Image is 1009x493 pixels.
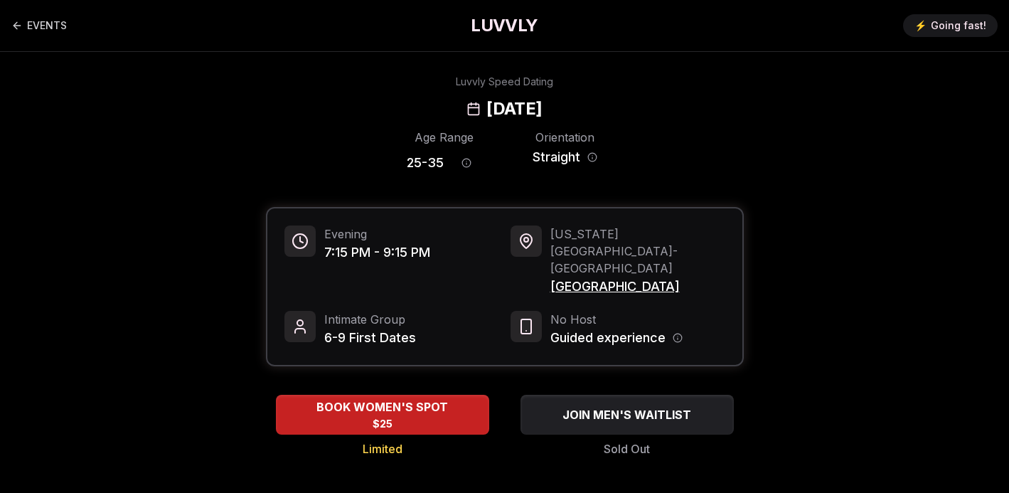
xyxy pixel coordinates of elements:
span: No Host [550,311,683,328]
span: Sold Out [604,440,650,457]
button: Orientation information [587,152,597,162]
span: 6-9 First Dates [324,328,416,348]
span: Going fast! [931,18,986,33]
button: Age range information [451,147,482,179]
span: Intimate Group [324,311,416,328]
button: BOOK WOMEN'S SPOT - Limited [276,395,489,435]
span: [US_STATE][GEOGRAPHIC_DATA] - [GEOGRAPHIC_DATA] [550,226,725,277]
div: Age Range [407,129,482,146]
span: 7:15 PM - 9:15 PM [324,243,430,263]
button: JOIN MEN'S WAITLIST - Sold Out [520,395,734,435]
button: Host information [673,333,683,343]
span: BOOK WOMEN'S SPOT [314,398,451,415]
h2: [DATE] [486,97,542,120]
span: Guided experience [550,328,666,348]
span: 25 - 35 [407,153,444,173]
a: LUVVLY [471,14,538,37]
div: Luvvly Speed Dating [456,75,553,89]
span: Evening [324,226,430,243]
span: Limited [363,440,402,457]
span: ⚡️ [914,18,927,33]
a: Back to events [11,11,67,40]
div: Orientation [528,129,603,146]
span: Straight [533,147,580,167]
span: [GEOGRAPHIC_DATA] [550,277,725,297]
span: $25 [373,417,393,431]
span: JOIN MEN'S WAITLIST [560,406,694,423]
